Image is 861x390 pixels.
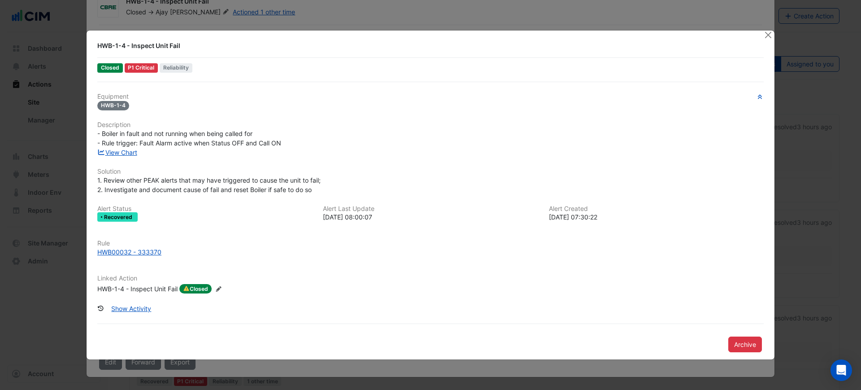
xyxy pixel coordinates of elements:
[831,359,852,381] div: Open Intercom Messenger
[97,205,312,213] h6: Alert Status
[179,284,212,294] span: Closed
[97,247,764,257] a: HWB00032 - 333370
[97,275,764,282] h6: Linked Action
[97,130,281,147] span: - Boiler in fault and not running when being called for - Rule trigger: Fault Alarm active when S...
[97,168,764,175] h6: Solution
[160,63,192,73] span: Reliability
[549,205,764,213] h6: Alert Created
[323,205,538,213] h6: Alert Last Update
[97,176,322,193] span: 1. Review other PEAK alerts that may have triggered to cause the unit to fail; 2. Investigate and...
[763,31,773,40] button: Close
[97,101,129,110] span: HWB-1-4
[97,284,178,294] div: HWB-1-4 - Inspect Unit Fail
[125,63,158,73] div: P1 Critical
[97,240,764,247] h6: Rule
[97,93,764,101] h6: Equipment
[323,212,538,222] div: [DATE] 08:00:07
[97,63,123,73] span: Closed
[97,41,753,50] div: HWB-1-4 - Inspect Unit Fail
[549,212,764,222] div: [DATE] 07:30:22
[97,121,764,129] h6: Description
[97,149,137,156] a: View Chart
[728,337,762,352] button: Archive
[97,247,161,257] div: HWB00032 - 333370
[215,286,222,293] fa-icon: Edit Linked Action
[104,215,134,220] span: Recovered
[105,301,157,316] button: Show Activity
